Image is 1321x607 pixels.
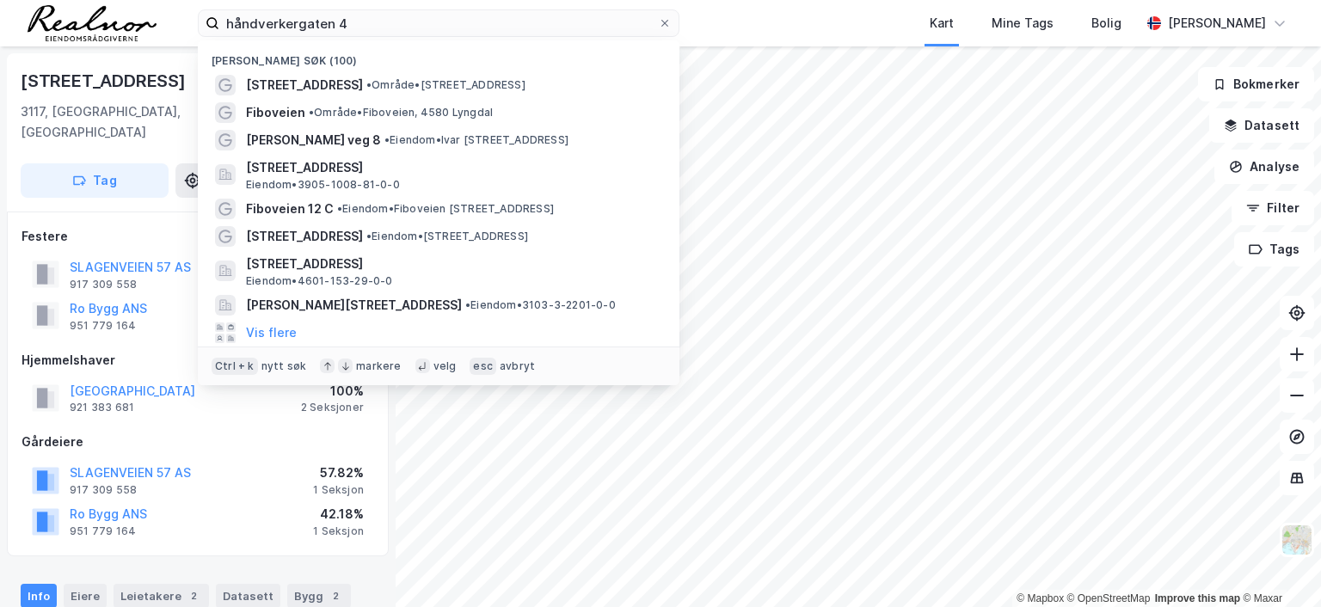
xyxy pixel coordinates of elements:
[465,298,616,312] span: Eiendom • 3103-3-2201-0-0
[384,133,390,146] span: •
[246,295,462,316] span: [PERSON_NAME][STREET_ADDRESS]
[356,359,401,373] div: markere
[70,278,137,291] div: 917 309 558
[301,381,364,402] div: 100%
[21,67,189,95] div: [STREET_ADDRESS]
[246,102,305,123] span: Fiboveien
[22,226,374,247] div: Festere
[1235,524,1321,607] iframe: Chat Widget
[337,202,554,216] span: Eiendom • Fiboveien [STREET_ADDRESS]
[246,322,297,343] button: Vis flere
[261,359,307,373] div: nytt søk
[1235,524,1321,607] div: Kontrollprogram for chat
[327,587,344,604] div: 2
[337,202,342,215] span: •
[384,133,568,147] span: Eiendom • Ivar [STREET_ADDRESS]
[22,432,374,452] div: Gårdeiere
[1017,592,1064,604] a: Mapbox
[1198,67,1314,101] button: Bokmerker
[246,178,400,192] span: Eiendom • 3905-1008-81-0-0
[246,226,363,247] span: [STREET_ADDRESS]
[1067,592,1151,604] a: OpenStreetMap
[246,254,659,274] span: [STREET_ADDRESS]
[366,78,525,92] span: Område • [STREET_ADDRESS]
[1091,13,1121,34] div: Bolig
[366,78,372,91] span: •
[70,319,136,333] div: 951 779 164
[198,40,679,71] div: [PERSON_NAME] søk (100)
[313,524,364,538] div: 1 Seksjon
[1155,592,1240,604] a: Improve this map
[246,130,381,150] span: [PERSON_NAME] veg 8
[212,358,258,375] div: Ctrl + k
[313,504,364,524] div: 42.18%
[70,483,137,497] div: 917 309 558
[246,199,334,219] span: Fiboveien 12 C
[309,106,314,119] span: •
[70,524,136,538] div: 951 779 164
[28,5,157,41] img: realnor-logo.934646d98de889bb5806.png
[470,358,496,375] div: esc
[1168,13,1266,34] div: [PERSON_NAME]
[309,106,493,120] span: Område • Fiboveien, 4580 Lyngdal
[246,157,659,178] span: [STREET_ADDRESS]
[246,75,363,95] span: [STREET_ADDRESS]
[366,230,528,243] span: Eiendom • [STREET_ADDRESS]
[1214,150,1314,184] button: Analyse
[1281,524,1313,556] img: Z
[313,463,364,483] div: 57.82%
[433,359,457,373] div: velg
[219,10,658,36] input: Søk på adresse, matrikkel, gårdeiere, leietakere eller personer
[500,359,535,373] div: avbryt
[21,163,169,198] button: Tag
[1232,191,1314,225] button: Filter
[1209,108,1314,143] button: Datasett
[992,13,1054,34] div: Mine Tags
[301,401,364,414] div: 2 Seksjoner
[246,274,393,288] span: Eiendom • 4601-153-29-0-0
[930,13,954,34] div: Kart
[185,587,202,604] div: 2
[21,101,236,143] div: 3117, [GEOGRAPHIC_DATA], [GEOGRAPHIC_DATA]
[1234,232,1314,267] button: Tags
[313,483,364,497] div: 1 Seksjon
[22,350,374,371] div: Hjemmelshaver
[366,230,372,242] span: •
[465,298,470,311] span: •
[70,401,134,414] div: 921 383 681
